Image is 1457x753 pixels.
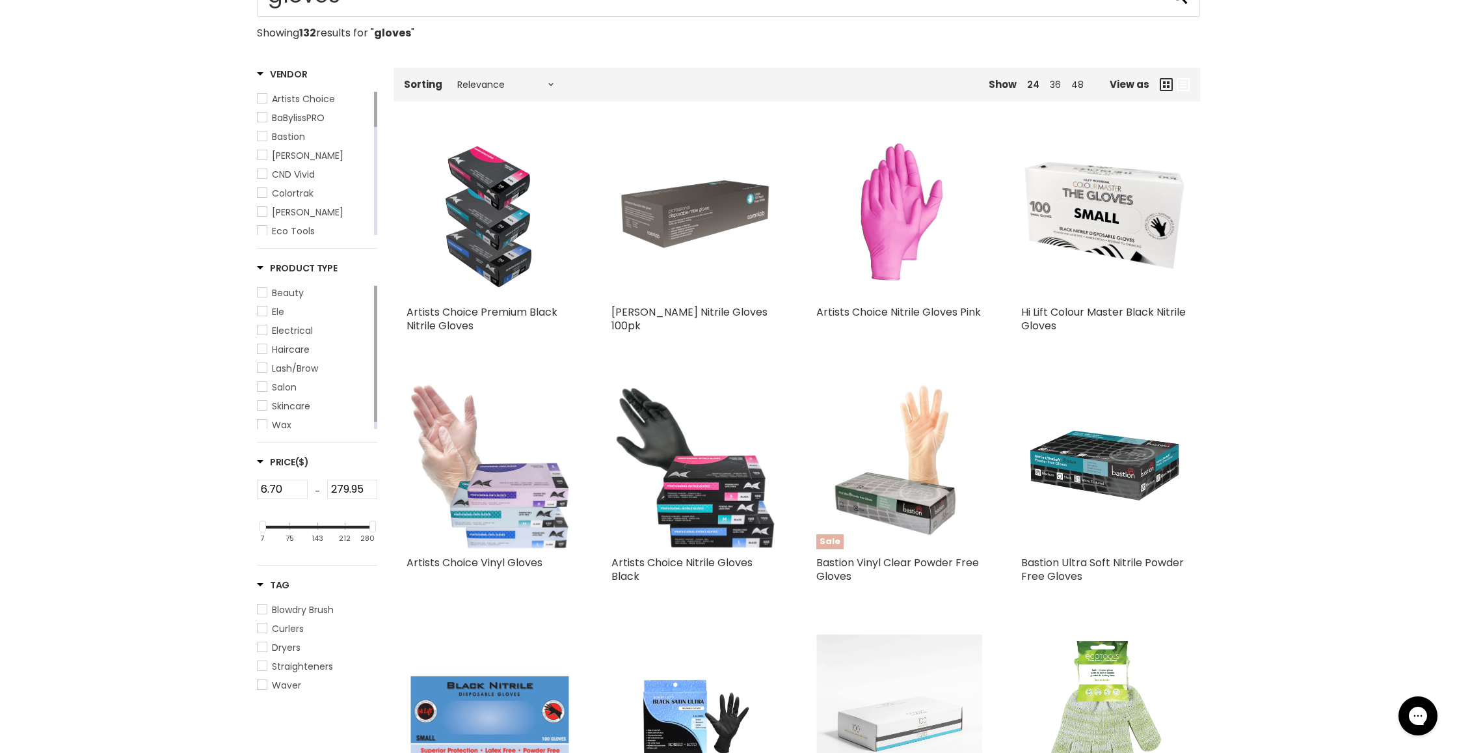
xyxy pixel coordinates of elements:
span: Beauty [272,286,304,299]
span: Price [257,456,309,469]
a: Artists Choice Nitrile Gloves Pink [816,305,981,320]
input: Max Price [327,480,378,499]
a: Skincare [257,399,371,413]
h3: Product Type [257,262,338,275]
strong: gloves [374,25,411,40]
p: Showing results for " " [257,27,1200,39]
a: Blowdry Brush [257,603,377,617]
h3: Tag [257,579,289,592]
div: - [308,480,327,503]
img: Artists Choice Nitrile Gloves Black [611,383,777,549]
span: Dryers [272,641,301,654]
a: De Lorenzo [257,205,371,219]
span: BaBylissPRO [272,111,325,124]
a: 24 [1027,78,1039,91]
label: Sorting [404,79,442,90]
a: Haircare [257,342,371,357]
input: Min Price [257,480,308,499]
a: Straighteners [257,659,377,674]
a: Artists Choice Nitrile Gloves Black [611,555,753,584]
a: 48 [1071,78,1084,91]
a: Curlers [257,622,377,636]
span: CND Vivid [272,168,315,181]
a: Artists Choice [257,92,371,106]
span: Colortrak [272,187,314,200]
a: CND Vivid [257,167,371,182]
span: Bastion [272,130,305,143]
img: Artists Choice Vinyl Gloves [407,383,572,549]
div: 7 [260,534,264,543]
span: Blowdry Brush [272,603,334,616]
span: Straighteners [272,660,333,673]
span: Lash/Brow [272,362,318,375]
span: ($) [295,456,309,469]
span: Artists Choice [272,92,335,105]
strong: 132 [299,25,316,40]
a: Ele [257,305,371,319]
a: 36 [1050,78,1061,91]
a: Hi Lift Colour Master Black Nitrile Gloves [1021,305,1186,333]
a: Caron [257,148,371,163]
span: Electrical [272,324,313,337]
a: Lash/Brow [257,361,371,376]
a: Salon [257,380,371,394]
a: [PERSON_NAME] Nitrile Gloves 100pk [611,305,768,333]
a: Eco Tools [257,224,371,238]
span: Haircare [272,343,310,356]
h3: Price($) [257,456,309,469]
a: Dryers [257,640,377,655]
img: Bastion Ultra Soft Nitrile Powder Free Gloves [1021,383,1187,549]
a: Bastion Vinyl Clear Powder Free Gloves [816,555,979,584]
a: Artists Choice Nitrile Gloves Pink [816,133,982,299]
span: [PERSON_NAME] [272,206,343,219]
span: [PERSON_NAME] [272,149,343,162]
img: Caron Nitrile Gloves 100pk [611,133,777,299]
span: Salon [272,381,297,394]
span: Show [989,77,1017,91]
a: Bastion Vinyl Clear Powder Free GlovesSale [816,383,982,549]
img: Artists Choice Nitrile Gloves Pink [848,133,950,299]
span: View as [1110,79,1149,90]
span: Curlers [272,622,304,635]
a: Artists Choice Premium Black Nitrile Gloves [407,305,557,333]
span: Ele [272,305,284,318]
h3: Vendor [257,68,307,81]
img: Artists Choice Premium Black Nitrile Gloves [416,133,563,299]
a: Electrical [257,323,371,338]
span: Waver [272,679,301,692]
iframe: Gorgias live chat messenger [1392,692,1444,740]
a: Waver [257,678,377,692]
img: Bastion Vinyl Clear Powder Free Gloves [816,383,982,549]
span: Wax [272,418,291,431]
div: 143 [312,534,323,543]
span: Eco Tools [272,225,315,238]
a: Beauty [257,286,371,300]
img: Hi Lift Colour Master Black Nitrile Gloves [1021,133,1187,299]
a: Bastion Ultra Soft Nitrile Powder Free Gloves [1021,555,1184,584]
a: Colortrak [257,186,371,200]
a: Artists Choice Vinyl Gloves [407,555,542,570]
a: Bastion [257,130,371,144]
div: 212 [339,534,351,543]
a: Artists Choice Premium Black Nitrile Gloves [407,133,572,299]
span: Skincare [272,400,310,413]
div: 75 [286,534,294,543]
a: Wax [257,418,371,432]
a: BaBylissPRO [257,111,371,125]
span: Sale [816,534,844,549]
div: 280 [360,534,375,543]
